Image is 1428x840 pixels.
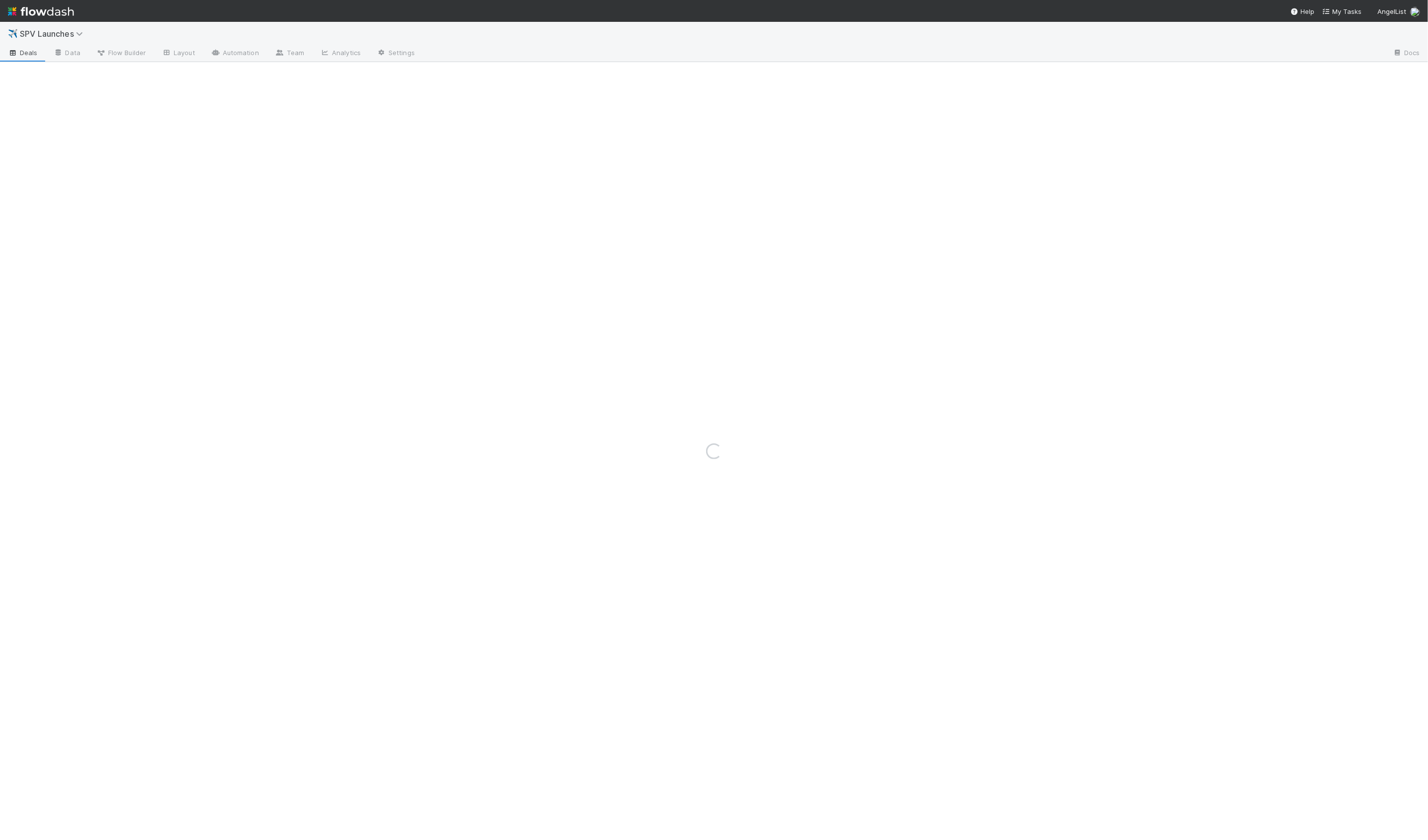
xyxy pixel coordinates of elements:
[8,3,74,20] img: logo-inverted-e16ddd16eac7371096b0.svg
[1385,46,1428,62] a: Docs
[8,29,18,38] span: ✈️
[46,46,88,62] a: Data
[312,46,369,62] a: Analytics
[1410,7,1420,17] img: avatar_04f2f553-352a-453f-b9fb-c6074dc60769.png
[8,48,38,58] span: Deals
[154,46,203,62] a: Layout
[267,46,312,62] a: Team
[1377,7,1406,15] span: AngelList
[96,48,146,58] span: Flow Builder
[1291,6,1314,16] div: Help
[369,46,423,62] a: Settings
[88,46,154,62] a: Flow Builder
[1322,6,1362,16] a: My Tasks
[203,46,267,62] a: Automation
[1322,7,1362,15] span: My Tasks
[20,29,88,39] span: SPV Launches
